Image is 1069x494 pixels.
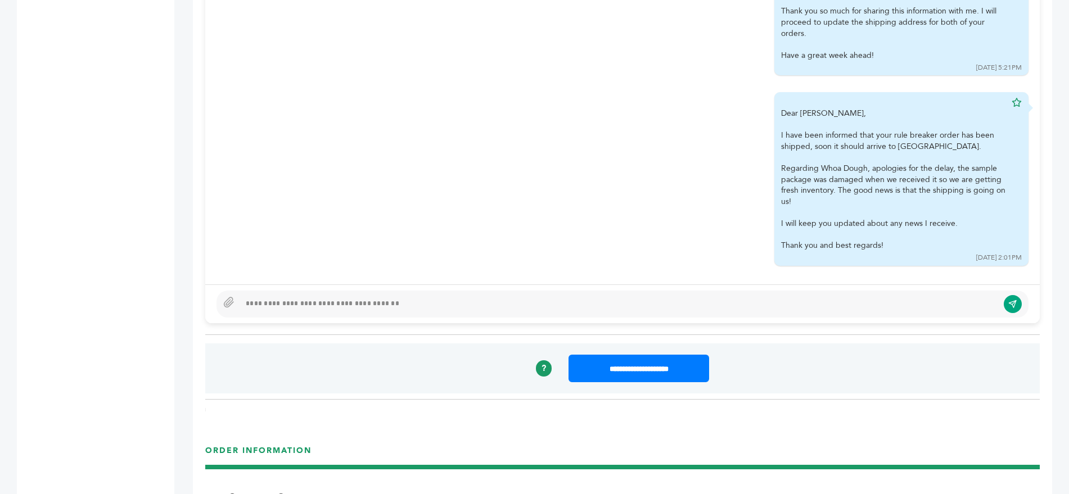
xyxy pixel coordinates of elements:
[781,218,1006,229] div: I will keep you updated about any news I receive.
[976,63,1022,72] div: [DATE] 5:21PM
[536,360,552,376] a: ?
[205,445,1040,465] h3: ORDER INFORMATION
[781,108,1006,251] div: Dear [PERSON_NAME],
[781,163,1006,207] div: Regarding Whoa Dough, apologies for the delay, the sample package was damaged when we received it...
[781,6,1006,39] div: Thank you so much for sharing this information with me. I will proceed to update the shipping add...
[976,253,1022,262] div: [DATE] 2:01PM
[781,240,1006,251] div: Thank you and best regards!
[781,50,1006,61] div: Have a great week ahead!
[781,130,1006,152] div: I have been informed that your rule breaker order has been shipped, soon it should arrive to [GEO...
